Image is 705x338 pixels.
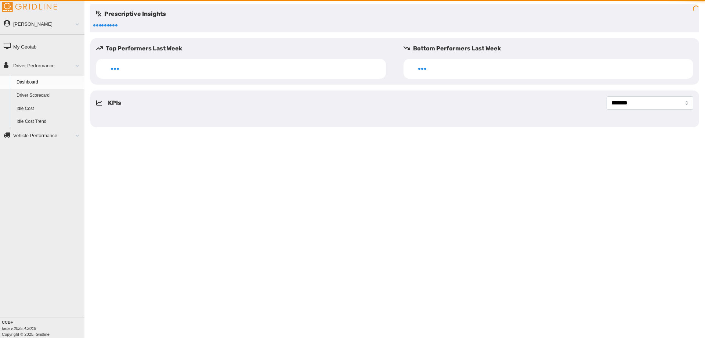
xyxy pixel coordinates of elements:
a: Dashboard [13,76,84,89]
h5: Prescriptive Insights [96,10,166,18]
i: beta v.2025.4.2019 [2,326,36,331]
h5: KPIs [108,99,121,107]
h5: Bottom Performers Last Week [404,44,699,53]
b: CCBF [2,320,13,324]
div: Copyright © 2025, Gridline [2,319,84,337]
a: Idle Cost Trend [13,115,84,128]
a: Driver Scorecard [13,89,84,102]
a: Idle Cost [13,102,84,115]
img: Gridline [2,2,57,12]
h5: Top Performers Last Week [96,44,392,53]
